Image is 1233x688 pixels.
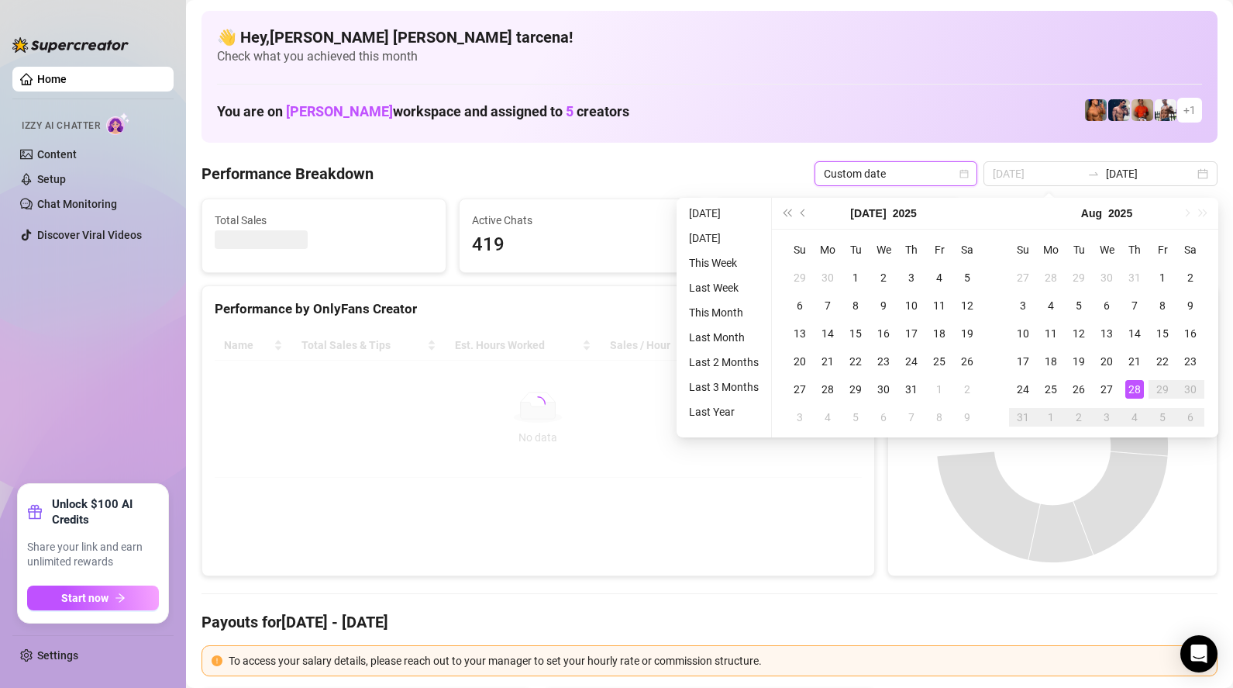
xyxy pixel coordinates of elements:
[1042,324,1060,343] div: 11
[1065,320,1093,347] td: 2025-08-12
[1121,403,1149,431] td: 2025-09-04
[870,264,897,292] td: 2025-07-02
[925,347,953,375] td: 2025-07-25
[1181,352,1200,371] div: 23
[814,292,842,320] td: 2025-07-07
[786,236,814,264] th: Su
[1014,408,1032,427] div: 31
[683,278,765,297] li: Last Week
[842,292,870,320] td: 2025-07-08
[897,292,925,320] td: 2025-07-10
[1037,264,1065,292] td: 2025-07-28
[842,347,870,375] td: 2025-07-22
[1121,320,1149,347] td: 2025-08-14
[37,229,142,241] a: Discover Viral Videos
[786,264,814,292] td: 2025-06-29
[1153,324,1172,343] div: 15
[902,324,921,343] div: 17
[786,320,814,347] td: 2025-07-13
[874,296,893,315] div: 9
[1009,375,1037,403] td: 2025-08-24
[790,352,809,371] div: 20
[683,403,765,421] li: Last Year
[1121,292,1149,320] td: 2025-08-07
[1087,168,1100,180] span: swap-right
[842,375,870,403] td: 2025-07-29
[61,592,108,604] span: Start now
[1149,264,1176,292] td: 2025-08-01
[1087,168,1100,180] span: to
[790,296,809,315] div: 6
[1093,375,1121,403] td: 2025-08-27
[897,375,925,403] td: 2025-07-31
[1065,375,1093,403] td: 2025-08-26
[1108,198,1132,229] button: Choose a year
[1093,292,1121,320] td: 2025-08-06
[1065,264,1093,292] td: 2025-07-29
[12,37,129,53] img: logo-BBDzfeDw.svg
[1009,347,1037,375] td: 2025-08-17
[1097,380,1116,399] div: 27
[870,320,897,347] td: 2025-07-16
[683,204,765,223] li: [DATE]
[1009,320,1037,347] td: 2025-08-10
[1121,375,1149,403] td: 2025-08-28
[846,352,865,371] div: 22
[52,496,159,527] strong: Unlock $100 AI Credits
[1149,292,1176,320] td: 2025-08-08
[683,328,765,347] li: Last Month
[1180,635,1218,672] div: Open Intercom Messenger
[930,408,949,427] div: 8
[201,611,1218,633] h4: Payouts for [DATE] - [DATE]
[1176,403,1204,431] td: 2025-09-06
[925,320,953,347] td: 2025-07-18
[106,112,130,135] img: AI Chatter
[930,380,949,399] div: 1
[1097,324,1116,343] div: 13
[1014,296,1032,315] div: 3
[930,352,949,371] div: 25
[1153,296,1172,315] div: 8
[530,396,546,412] span: loading
[1042,380,1060,399] div: 25
[786,292,814,320] td: 2025-07-06
[683,254,765,272] li: This Week
[1149,347,1176,375] td: 2025-08-22
[893,198,917,229] button: Choose a year
[286,103,393,119] span: [PERSON_NAME]
[37,73,67,85] a: Home
[1125,268,1144,287] div: 31
[1176,347,1204,375] td: 2025-08-23
[1153,408,1172,427] div: 5
[959,169,969,178] span: calendar
[27,586,159,610] button: Start nowarrow-right
[1153,380,1172,399] div: 29
[958,352,976,371] div: 26
[902,352,921,371] div: 24
[902,268,921,287] div: 3
[1093,264,1121,292] td: 2025-07-30
[1009,403,1037,431] td: 2025-08-31
[1176,320,1204,347] td: 2025-08-16
[870,347,897,375] td: 2025-07-23
[814,264,842,292] td: 2025-06-30
[1176,375,1204,403] td: 2025-08-30
[786,347,814,375] td: 2025-07-20
[842,264,870,292] td: 2025-07-01
[842,236,870,264] th: Tu
[870,403,897,431] td: 2025-08-06
[818,296,837,315] div: 7
[795,198,812,229] button: Previous month (PageUp)
[683,378,765,396] li: Last 3 Months
[1125,324,1144,343] div: 14
[925,292,953,320] td: 2025-07-11
[818,380,837,399] div: 28
[27,504,43,520] span: gift
[1081,198,1102,229] button: Choose a month
[1153,352,1172,371] div: 22
[842,403,870,431] td: 2025-08-05
[897,347,925,375] td: 2025-07-24
[818,352,837,371] div: 21
[897,403,925,431] td: 2025-08-07
[925,403,953,431] td: 2025-08-08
